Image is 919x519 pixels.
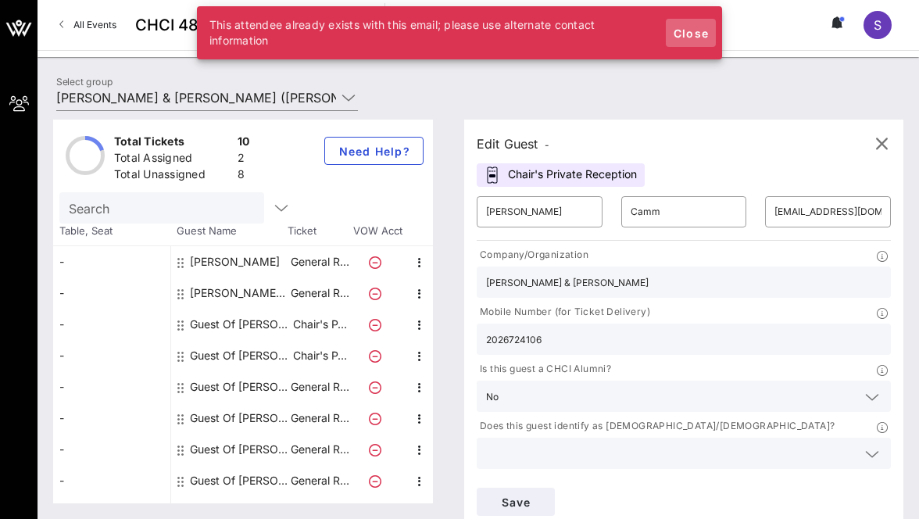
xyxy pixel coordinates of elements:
[53,277,170,309] div: -
[288,340,351,371] p: Chair's P…
[338,145,410,158] span: Need Help?
[486,199,593,224] input: First Name*
[477,488,555,516] button: Save
[114,134,231,153] div: Total Tickets
[190,371,288,403] div: Guest Of Johnson & Johnson
[477,304,650,320] p: Mobile Number (for Ticket Delivery)
[190,277,288,309] div: Betty Gabriela Rodriguez
[477,163,645,187] div: Chair's Private Reception
[238,150,250,170] div: 2
[190,434,288,465] div: Guest Of Johnson & Johnson
[238,134,250,153] div: 10
[53,371,170,403] div: -
[874,17,881,33] span: S
[73,19,116,30] span: All Events
[135,13,366,37] span: CHCI 48th Annual Awards Gala
[288,277,351,309] p: General R…
[350,224,405,239] span: VOW Acct
[209,18,595,47] span: This attendee already exists with this email; please use alternate contact information
[477,418,835,435] p: Does this guest identify as [DEMOGRAPHIC_DATA]/[DEMOGRAPHIC_DATA]?
[288,403,351,434] p: General R…
[288,246,351,277] p: General R…
[288,465,351,496] p: General R…
[238,166,250,186] div: 8
[288,434,351,465] p: General R…
[56,76,113,88] label: Select group
[50,13,126,38] a: All Events
[288,309,351,340] p: Chair's P…
[53,309,170,340] div: -
[114,150,231,170] div: Total Assigned
[489,496,542,509] span: Save
[190,309,288,340] div: Guest Of Johnson & Johnson
[477,361,611,378] p: Is this guest a CHCI Alumni?
[288,224,350,239] span: Ticket
[477,475,574,492] p: Dietary Restrictions
[477,381,891,412] div: No
[53,434,170,465] div: -
[53,246,170,277] div: -
[53,465,170,496] div: -
[477,247,588,263] p: Company/Organization
[477,133,549,155] div: Edit Guest
[190,403,288,434] div: Guest Of Johnson & Johnson
[190,340,288,371] div: Guest Of Johnson & Johnson
[666,19,716,47] button: Close
[486,392,499,403] div: No
[631,199,738,224] input: Last Name*
[53,403,170,434] div: -
[114,166,231,186] div: Total Unassigned
[190,465,288,496] div: Guest Of Johnson & Johnson
[324,137,424,165] button: Need Help?
[170,224,288,239] span: Guest Name
[288,371,351,403] p: General R…
[53,224,170,239] span: Table, Seat
[545,139,549,151] span: -
[864,11,892,39] div: S
[53,340,170,371] div: -
[672,27,710,40] span: Close
[774,199,881,224] input: Email*
[190,246,280,277] div: Ashley Szofer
